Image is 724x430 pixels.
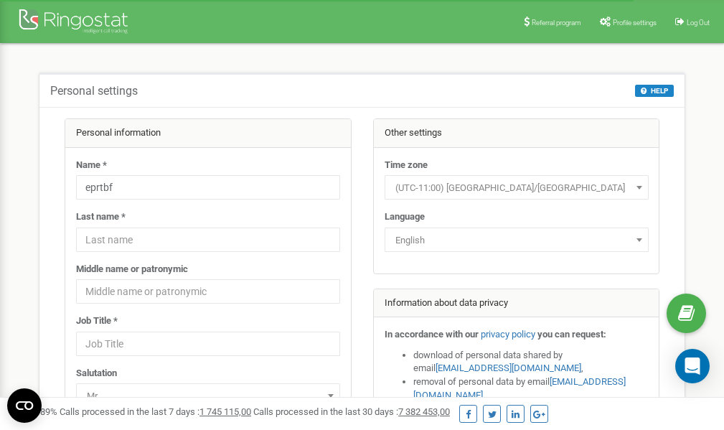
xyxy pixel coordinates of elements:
[481,329,535,340] a: privacy policy
[385,175,649,200] span: (UTC-11:00) Pacific/Midway
[253,406,450,417] span: Calls processed in the last 30 days :
[65,119,351,148] div: Personal information
[385,228,649,252] span: English
[413,349,649,375] li: download of personal data shared by email ,
[374,289,659,318] div: Information about data privacy
[413,375,649,402] li: removal of personal data by email ,
[76,367,117,380] label: Salutation
[390,230,644,251] span: English
[76,314,118,328] label: Job Title *
[76,159,107,172] label: Name *
[81,386,335,406] span: Mr.
[390,178,644,198] span: (UTC-11:00) Pacific/Midway
[60,406,251,417] span: Calls processed in the last 7 days :
[687,19,710,27] span: Log Out
[76,383,340,408] span: Mr.
[613,19,657,27] span: Profile settings
[76,210,126,224] label: Last name *
[385,210,425,224] label: Language
[436,363,581,373] a: [EMAIL_ADDRESS][DOMAIN_NAME]
[76,279,340,304] input: Middle name or patronymic
[398,406,450,417] u: 7 382 453,00
[76,332,340,356] input: Job Title
[76,228,340,252] input: Last name
[385,329,479,340] strong: In accordance with our
[635,85,674,97] button: HELP
[7,388,42,423] button: Open CMP widget
[76,175,340,200] input: Name
[50,85,138,98] h5: Personal settings
[537,329,606,340] strong: you can request:
[76,263,188,276] label: Middle name or patronymic
[374,119,659,148] div: Other settings
[675,349,710,383] div: Open Intercom Messenger
[199,406,251,417] u: 1 745 115,00
[385,159,428,172] label: Time zone
[532,19,581,27] span: Referral program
